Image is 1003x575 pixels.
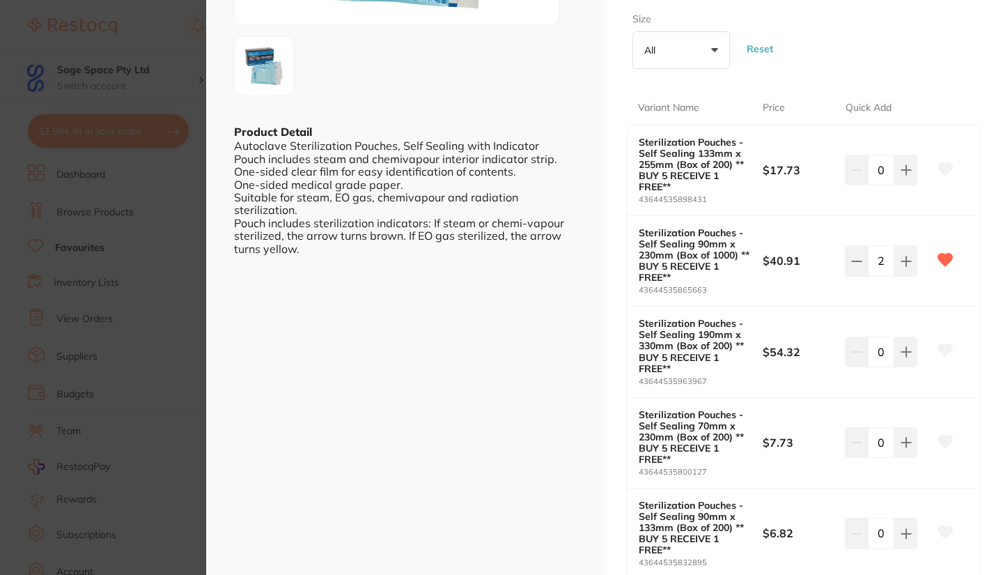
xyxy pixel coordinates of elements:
b: $17.73 [763,162,837,178]
b: $7.73 [763,435,837,450]
label: Size [632,13,726,26]
small: 43644535898431 [639,195,763,204]
small: 43644535865663 [639,286,763,295]
img: cA [239,41,289,91]
b: Sterilization Pouches - Self Sealing 90mm x 230mm (Box of 1000) ** BUY 5 RECEIVE 1 FREE** [639,227,750,283]
p: All [644,44,661,56]
p: Price [763,101,785,115]
b: Sterilization Pouches - Self Sealing 190mm x 330mm (Box of 200) ** BUY 5 RECEIVE 1 FREE** [639,318,750,374]
p: Variant Name [638,101,699,115]
b: Sterilization Pouches - Self Sealing 90mm x 133mm (Box of 200) ** BUY 5 RECEIVE 1 FREE** [639,500,750,555]
small: 43644535832895 [639,558,763,567]
p: Quick Add [846,101,892,115]
b: $6.82 [763,526,837,541]
div: Autoclave Sterilization Pouches, Self Sealing with Indicator Pouch includes steam and chemivapour... [234,139,577,255]
b: $54.32 [763,344,837,360]
button: Reset [742,24,777,75]
small: 43644535963967 [639,377,763,386]
button: All [632,31,730,69]
b: $40.91 [763,253,837,268]
b: Product Detail [234,125,312,139]
b: Sterilization Pouches - Self Sealing 133mm x 255mm (Box of 200) ** BUY 5 RECEIVE 1 FREE** [639,137,750,192]
b: Sterilization Pouches - Self Sealing 70mm x 230mm (Box of 200) ** BUY 5 RECEIVE 1 FREE** [639,409,750,465]
small: 43644535800127 [639,468,763,477]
